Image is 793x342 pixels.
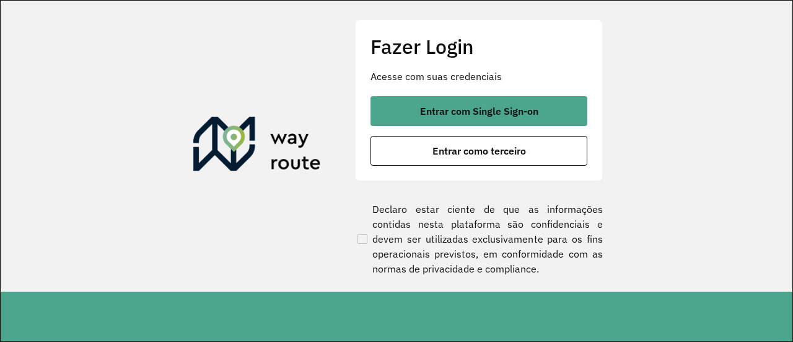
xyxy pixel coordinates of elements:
p: Acesse com suas credenciais [370,69,587,84]
span: Entrar como terceiro [432,146,526,156]
h2: Fazer Login [370,35,587,58]
label: Declaro estar ciente de que as informações contidas nesta plataforma são confidenciais e devem se... [355,202,603,276]
button: button [370,136,587,166]
button: button [370,96,587,126]
img: Roteirizador AmbevTech [193,117,321,176]
span: Entrar com Single Sign-on [420,106,538,116]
